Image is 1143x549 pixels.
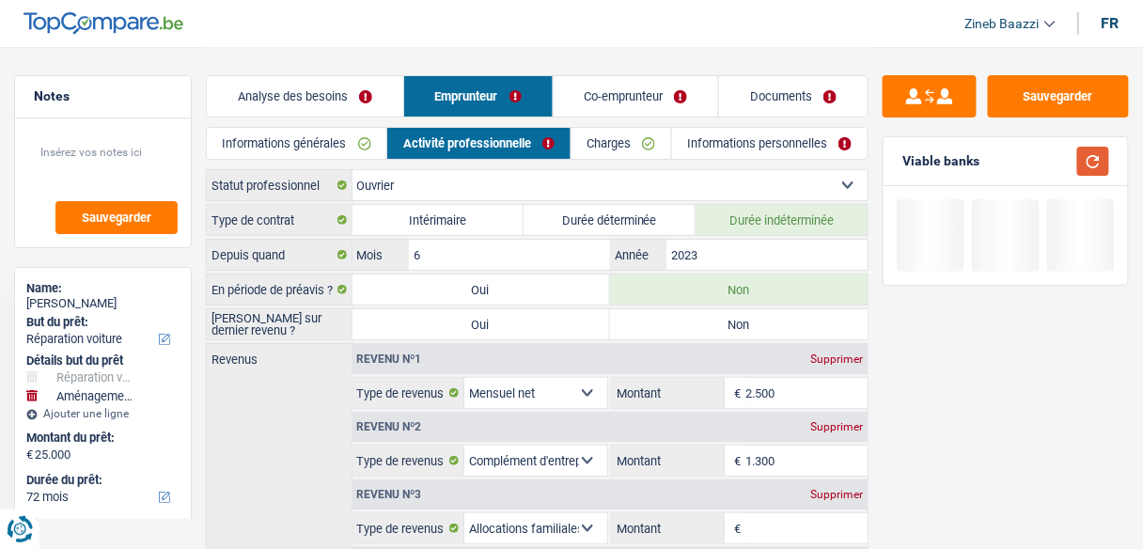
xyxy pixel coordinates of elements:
input: MM [409,240,610,270]
span: Zineb Baazzi [965,16,1040,32]
span: € [725,378,745,408]
label: Depuis quand [207,240,352,270]
label: Non [610,274,868,305]
a: Charges [571,128,671,159]
div: Revenu nº1 [352,353,427,365]
h5: Notes [34,88,172,104]
input: AAAA [666,240,868,270]
a: Activité professionnelle [387,128,570,159]
label: Montant [612,446,725,476]
button: Sauvegarder [55,201,178,234]
label: Année [610,240,666,270]
label: Non [610,309,868,339]
label: Durée du prêt: [26,473,176,488]
label: [PERSON_NAME] sur dernier revenu ? [207,309,352,339]
label: Statut professionnel [207,170,352,200]
label: Montant [612,513,725,543]
button: Sauvegarder [988,75,1129,118]
label: Durée indéterminée [696,205,868,235]
label: But du prêt: [26,315,176,330]
div: [PERSON_NAME] [26,296,180,311]
span: Sauvegarder [82,212,151,224]
div: Revenu nº3 [352,489,427,500]
a: Informations générales [207,128,386,159]
label: Type de revenus [352,513,465,543]
label: Type de revenus [352,446,465,476]
div: Ajouter une ligne [26,407,180,420]
div: Stage: [26,516,180,531]
div: fr [1102,14,1120,32]
label: Oui [352,274,610,305]
label: Revenus [207,344,352,366]
label: Oui [352,309,610,339]
div: Name: [26,281,180,296]
label: Montant du prêt: [26,431,176,446]
label: Intérimaire [352,205,525,235]
span: € [26,447,33,463]
span: € [725,513,745,543]
label: Mois [352,240,409,270]
a: Zineb Baazzi [950,8,1056,39]
span: € [725,446,745,476]
label: Type de contrat [207,205,352,235]
img: TopCompare Logo [23,12,183,35]
a: Informations personnelles [672,128,868,159]
a: Analyse des besoins [207,76,403,117]
label: En période de préavis ? [207,274,352,305]
a: Emprunteur [404,76,553,117]
a: Documents [719,76,868,117]
div: Supprimer [806,421,868,432]
label: Montant [612,378,725,408]
div: Revenu nº2 [352,421,427,432]
a: Co-emprunteur [554,76,719,117]
div: Supprimer [806,353,868,365]
div: Viable banks [902,153,979,169]
div: Détails but du prêt [26,353,180,369]
div: Supprimer [806,489,868,500]
label: Durée déterminée [524,205,696,235]
label: Type de revenus [352,378,465,408]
